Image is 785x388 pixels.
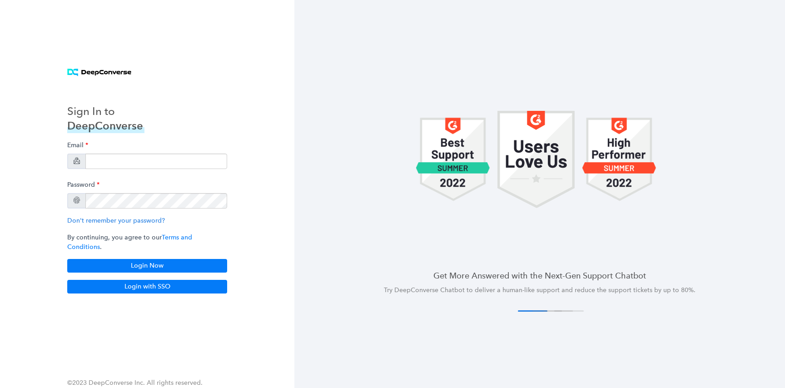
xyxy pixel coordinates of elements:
img: carousel 1 [582,111,656,208]
label: Email [67,137,88,154]
h4: Get More Answered with the Next-Gen Support Chatbot [316,270,763,281]
img: horizontal logo [67,69,131,76]
img: carousel 1 [416,111,490,208]
p: By continuing, you agree to our . [67,233,227,252]
span: ©2023 DeepConverse Inc. All rights reserved. [67,379,203,387]
a: Don't remember your password? [67,217,165,224]
label: Password [67,176,99,193]
button: 1 [518,310,547,312]
a: Terms and Conditions [67,234,192,251]
button: Login with SSO [67,280,227,293]
span: Try DeepConverse Chatbot to deliver a human-like support and reduce the support tickets by up to ... [384,286,696,294]
button: 2 [532,310,562,312]
img: carousel 1 [497,111,574,208]
h3: Sign In to [67,104,144,119]
button: 4 [554,310,584,312]
h3: DeepConverse [67,119,144,133]
button: Login Now [67,259,227,273]
button: 3 [543,310,573,312]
